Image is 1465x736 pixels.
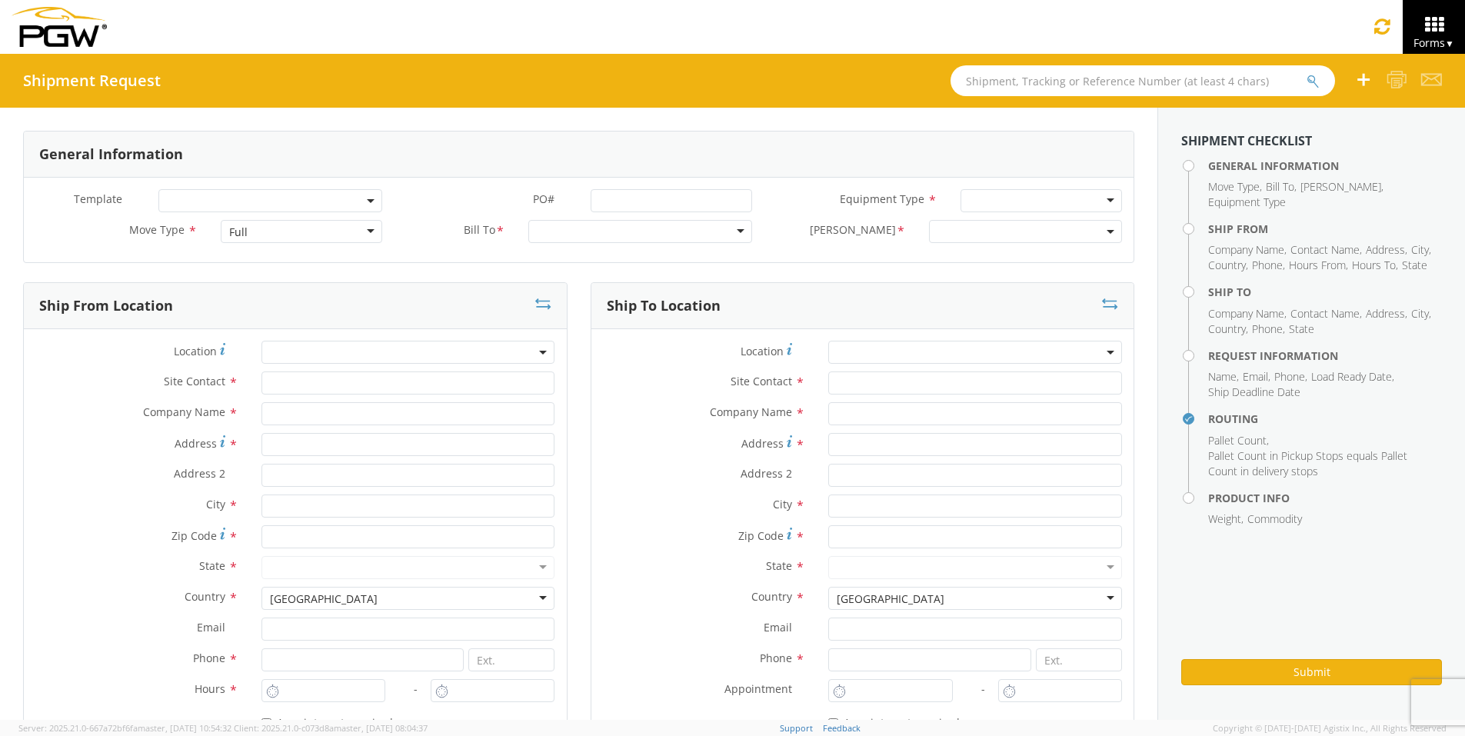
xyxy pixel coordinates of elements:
[229,225,248,240] div: Full
[607,298,721,314] h3: Ship To Location
[195,681,225,696] span: Hours
[12,7,107,47] img: pgw-form-logo-1aaa8060b1cc70fad034.png
[1274,369,1305,384] span: Phone
[414,681,418,696] span: -
[1208,433,1267,448] span: Pallet Count
[1252,321,1283,336] span: Phone
[981,681,985,696] span: -
[1208,160,1442,172] h4: General Information
[1208,242,1287,258] li: ,
[1243,369,1270,385] li: ,
[773,497,792,511] span: City
[780,722,813,734] a: Support
[1208,306,1284,321] span: Company Name
[138,722,231,734] span: master, [DATE] 10:54:32
[1208,433,1269,448] li: ,
[1208,286,1442,298] h4: Ship To
[1311,369,1392,384] span: Load Ready Date
[810,222,896,240] span: Bill Code
[710,405,792,419] span: Company Name
[1352,258,1398,273] li: ,
[1243,369,1268,384] span: Email
[1208,258,1246,272] span: Country
[1411,242,1431,258] li: ,
[1208,258,1248,273] li: ,
[1252,258,1283,272] span: Phone
[1208,369,1237,384] span: Name
[1402,258,1427,272] span: State
[1411,242,1429,257] span: City
[39,147,183,162] h3: General Information
[1208,448,1407,478] span: Pallet Count in Pickup Stops equals Pallet Count in delivery stops
[1290,242,1360,257] span: Contact Name
[334,722,428,734] span: master, [DATE] 08:04:37
[1290,306,1360,321] span: Contact Name
[731,374,792,388] span: Site Contact
[1366,306,1405,321] span: Address
[193,651,225,665] span: Phone
[18,722,231,734] span: Server: 2025.21.0-667a72bf6fa
[23,72,161,89] h4: Shipment Request
[1208,223,1442,235] h4: Ship From
[1274,369,1307,385] li: ,
[1208,413,1442,425] h4: Routing
[261,713,396,731] label: Appointment required
[1208,179,1260,194] span: Move Type
[738,528,784,543] span: Zip Code
[468,648,554,671] input: Ext.
[74,191,122,206] span: Template
[823,722,861,734] a: Feedback
[1413,35,1454,50] span: Forms
[1289,258,1346,272] span: Hours From
[751,589,792,604] span: Country
[1208,195,1286,209] span: Equipment Type
[1252,258,1285,273] li: ,
[1289,258,1348,273] li: ,
[1311,369,1394,385] li: ,
[174,344,217,358] span: Location
[206,497,225,511] span: City
[1300,179,1381,194] span: [PERSON_NAME]
[261,718,271,728] input: Appointment required
[1208,321,1246,336] span: Country
[1366,242,1405,257] span: Address
[741,436,784,451] span: Address
[1300,179,1383,195] li: ,
[741,466,792,481] span: Address 2
[1247,511,1302,526] span: Commodity
[174,466,225,481] span: Address 2
[1266,179,1294,194] span: Bill To
[1208,306,1287,321] li: ,
[1181,132,1312,149] strong: Shipment Checklist
[1352,258,1396,272] span: Hours To
[1289,321,1314,336] span: State
[1208,350,1442,361] h4: Request Information
[1181,659,1442,685] button: Submit
[164,374,225,388] span: Site Contact
[1445,37,1454,50] span: ▼
[760,651,792,665] span: Phone
[1208,242,1284,257] span: Company Name
[724,681,792,696] span: Appointment
[1366,306,1407,321] li: ,
[175,436,217,451] span: Address
[828,713,963,731] label: Appointment required
[1290,242,1362,258] li: ,
[1208,321,1248,337] li: ,
[766,558,792,573] span: State
[1366,242,1407,258] li: ,
[837,591,944,607] div: [GEOGRAPHIC_DATA]
[199,558,225,573] span: State
[464,222,495,240] span: Bill To
[1252,321,1285,337] li: ,
[171,528,217,543] span: Zip Code
[1208,511,1244,527] li: ,
[270,591,378,607] div: [GEOGRAPHIC_DATA]
[533,191,554,206] span: PO#
[1208,369,1239,385] li: ,
[1208,492,1442,504] h4: Product Info
[828,718,838,728] input: Appointment required
[1290,306,1362,321] li: ,
[197,620,225,634] span: Email
[143,405,225,419] span: Company Name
